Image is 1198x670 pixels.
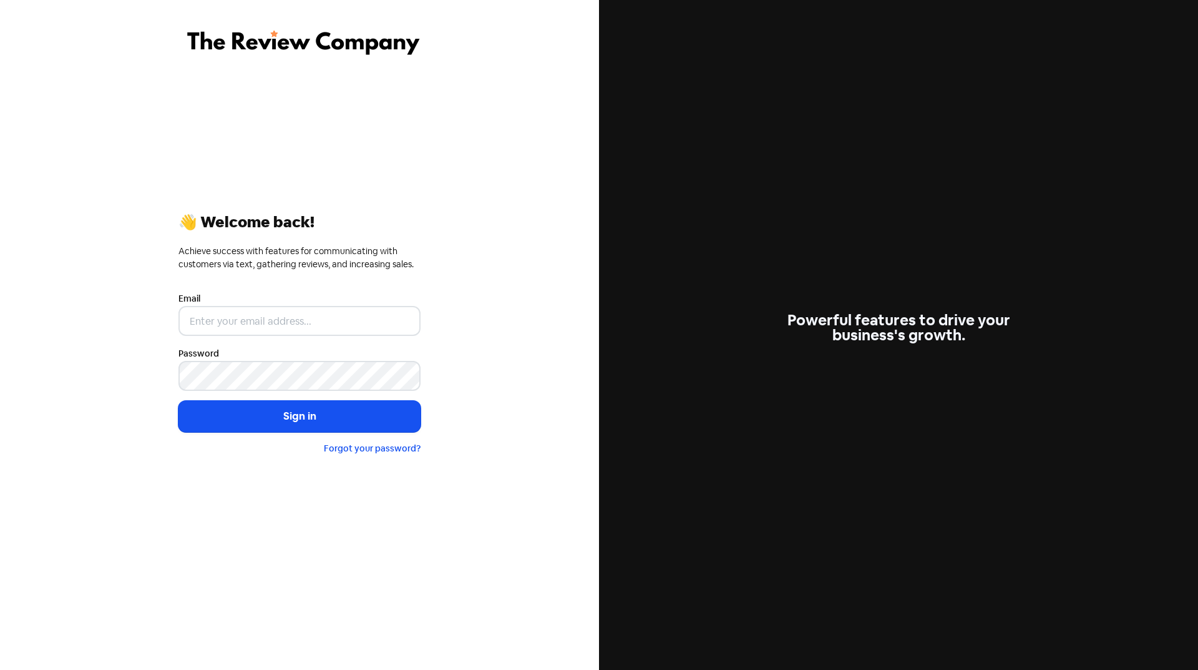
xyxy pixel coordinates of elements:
[178,215,421,230] div: 👋 Welcome back!
[777,313,1020,343] div: Powerful features to drive your business's growth.
[178,347,219,360] label: Password
[178,306,421,336] input: Enter your email address...
[178,401,421,432] button: Sign in
[178,245,421,271] div: Achieve success with features for communicating with customers via text, gathering reviews, and i...
[178,292,200,305] label: Email
[324,443,421,454] a: Forgot your password?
